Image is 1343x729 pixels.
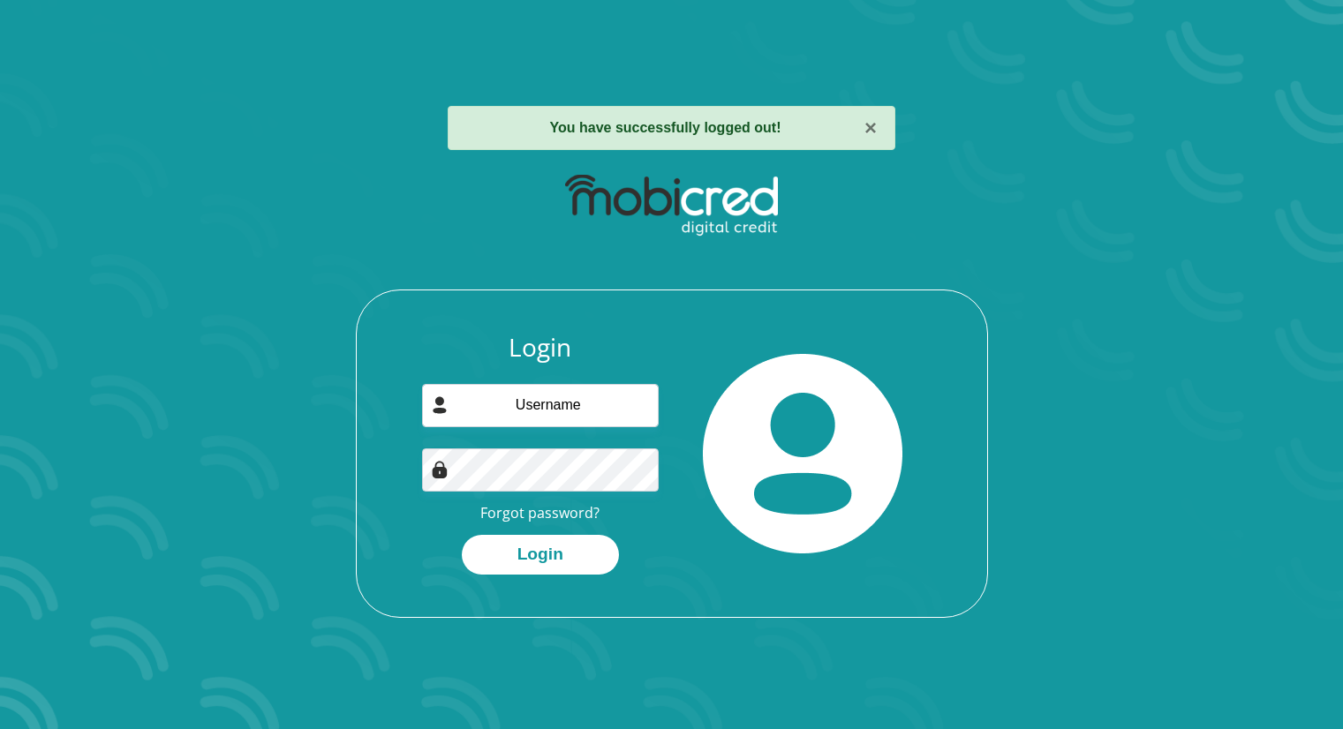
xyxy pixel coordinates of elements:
[431,461,449,478] img: Image
[431,396,449,414] img: user-icon image
[864,117,877,139] button: ×
[422,384,659,427] input: Username
[550,120,781,135] strong: You have successfully logged out!
[422,333,659,363] h3: Login
[480,503,600,522] a: Forgot password?
[462,535,619,575] button: Login
[565,175,778,237] img: mobicred logo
